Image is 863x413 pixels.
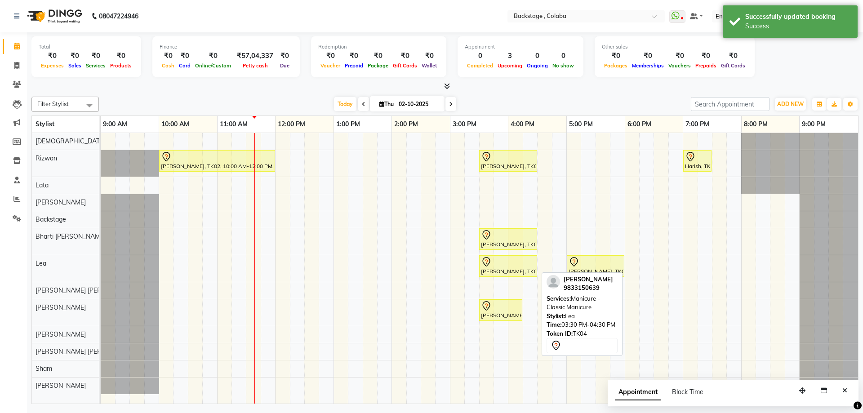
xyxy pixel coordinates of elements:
[39,62,66,69] span: Expenses
[391,62,419,69] span: Gift Cards
[564,284,613,293] div: 9833150639
[547,312,618,321] div: Lea
[547,320,618,329] div: 03:30 PM-04:30 PM
[745,22,851,31] div: Success
[508,118,537,131] a: 4:00 PM
[218,118,250,131] a: 11:00 AM
[36,382,86,390] span: [PERSON_NAME]
[777,101,804,107] span: ADD NEW
[495,62,525,69] span: Upcoming
[36,181,49,189] span: Lata
[602,43,747,51] div: Other sales
[343,62,365,69] span: Prepaid
[99,4,138,29] b: 08047224946
[36,347,138,355] span: [PERSON_NAME] [PERSON_NAME]
[36,259,46,267] span: Lea
[277,51,293,61] div: ₹0
[36,198,86,206] span: [PERSON_NAME]
[334,97,356,111] span: Today
[23,4,85,29] img: logo
[84,62,108,69] span: Services
[160,62,177,69] span: Cash
[495,51,525,61] div: 3
[547,312,565,320] span: Stylist:
[550,51,576,61] div: 0
[39,51,66,61] div: ₹0
[465,51,495,61] div: 0
[567,118,595,131] a: 5:00 PM
[719,62,747,69] span: Gift Cards
[39,43,134,51] div: Total
[177,51,193,61] div: ₹0
[36,215,66,223] span: Backstage
[233,51,277,61] div: ₹57,04,337
[101,118,129,131] a: 9:00 AM
[684,151,711,170] div: Harish, TK01, 07:00 PM-07:30 PM, [DEMOGRAPHIC_DATA] Hair Cut
[391,51,419,61] div: ₹0
[480,151,536,170] div: [PERSON_NAME], TK04, 03:30 PM-04:30 PM, Wash & Paddle Dry - Upto Shoulder
[525,62,550,69] span: Ongoing
[36,137,106,145] span: [DEMOGRAPHIC_DATA]
[547,329,618,338] div: TK04
[547,321,561,328] span: Time:
[602,51,630,61] div: ₹0
[691,97,770,111] input: Search Appointment
[159,118,191,131] a: 10:00 AM
[625,118,654,131] a: 6:00 PM
[465,62,495,69] span: Completed
[745,12,851,22] div: Successfully updated booking
[419,51,439,61] div: ₹0
[84,51,108,61] div: ₹0
[568,257,623,275] div: [PERSON_NAME], TK03, 05:00 PM-06:00 PM, Gel Style Nails BeeBolt - Gel
[547,275,560,289] img: profile
[547,330,573,337] span: Token ID:
[547,295,600,311] span: Manicure - Classic Manicure
[615,384,661,400] span: Appointment
[193,51,233,61] div: ₹0
[480,230,536,249] div: [PERSON_NAME], TK04, 03:30 PM-04:30 PM, Manicure - Classic Manicure
[240,62,270,69] span: Petty cash
[318,62,343,69] span: Voucher
[334,118,362,131] a: 1:00 PM
[365,51,391,61] div: ₹0
[742,118,770,131] a: 8:00 PM
[36,286,138,294] span: [PERSON_NAME] [PERSON_NAME]
[193,62,233,69] span: Online/Custom
[36,330,86,338] span: [PERSON_NAME]
[630,62,666,69] span: Memberships
[547,295,571,302] span: Services:
[177,62,193,69] span: Card
[276,118,307,131] a: 12:00 PM
[693,62,719,69] span: Prepaids
[36,154,57,162] span: Rizwan
[318,51,343,61] div: ₹0
[36,232,106,240] span: Bharti [PERSON_NAME]
[450,118,479,131] a: 3:00 PM
[838,384,851,398] button: Close
[683,118,712,131] a: 7:00 PM
[775,98,806,111] button: ADD NEW
[160,151,274,170] div: [PERSON_NAME], TK02, 10:00 AM-12:00 PM, Natural Touch - Up ([MEDICAL_DATA] Free) - Root (Up to 2 ...
[377,101,396,107] span: Thu
[693,51,719,61] div: ₹0
[719,51,747,61] div: ₹0
[396,98,441,111] input: 2025-10-02
[550,62,576,69] span: No show
[365,62,391,69] span: Package
[602,62,630,69] span: Packages
[666,51,693,61] div: ₹0
[36,120,54,128] span: Stylist
[666,62,693,69] span: Vouchers
[160,43,293,51] div: Finance
[525,51,550,61] div: 0
[108,51,134,61] div: ₹0
[392,118,420,131] a: 2:00 PM
[160,51,177,61] div: ₹0
[66,51,84,61] div: ₹0
[37,100,69,107] span: Filter Stylist
[36,303,86,311] span: [PERSON_NAME]
[343,51,365,61] div: ₹0
[480,257,536,275] div: [PERSON_NAME], TK04, 03:30 PM-04:30 PM, Manicure - Classic Manicure
[480,301,521,320] div: [PERSON_NAME], TK04, 03:30 PM-04:15 PM, Pedicure- Bombini
[800,118,828,131] a: 9:00 PM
